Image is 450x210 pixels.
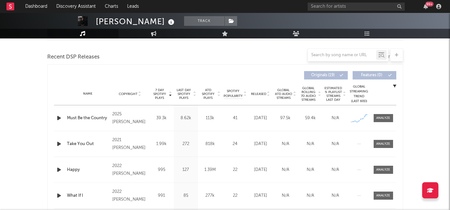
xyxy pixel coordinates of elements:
div: 2025 [PERSON_NAME] [112,110,148,126]
div: 97.5k [275,115,296,121]
div: N/A [275,193,296,199]
div: [DATE] [250,141,271,147]
div: 85 [175,193,196,199]
button: Originals(19) [304,71,348,79]
div: Name [67,91,109,96]
span: 7 Day Spotify Plays [151,88,168,100]
div: 113k [200,115,221,121]
div: 2022 [PERSON_NAME] [112,162,148,178]
span: Last Day Spotify Plays [175,88,192,100]
div: N/A [324,141,346,147]
div: N/A [275,167,296,173]
span: Copyright [119,92,137,96]
span: Spotify Popularity [224,89,243,99]
input: Search for artists [308,3,405,11]
div: 39.3k [151,115,172,121]
input: Search by song name or URL [308,53,376,58]
a: Take You Out [67,141,109,147]
span: Estimated % Playlist Streams Last Day [324,86,342,102]
div: 1.99k [151,141,172,147]
div: Global Streaming Trend (Last 60D) [349,84,369,104]
div: 818k [200,141,221,147]
div: 59.4k [300,115,321,121]
div: N/A [324,193,346,199]
div: [PERSON_NAME] [96,16,176,27]
a: Must Be the Country [67,115,109,121]
div: N/A [300,193,321,199]
button: 99+ [423,4,428,9]
span: ATD Spotify Plays [200,88,217,100]
span: Features ( 0 ) [357,73,387,77]
div: 22 [224,167,247,173]
div: 2021 [PERSON_NAME] [112,136,148,152]
button: Track [184,16,225,26]
a: What If I [67,193,109,199]
div: 8.62k [175,115,196,121]
div: 127 [175,167,196,173]
div: N/A [324,115,346,121]
div: N/A [300,167,321,173]
button: Features(0) [353,71,396,79]
div: [DATE] [250,167,271,173]
div: 272 [175,141,196,147]
div: 24 [224,141,247,147]
div: N/A [300,141,321,147]
div: 41 [224,115,247,121]
div: 995 [151,167,172,173]
div: N/A [275,141,296,147]
span: Global Rolling 7D Audio Streams [300,86,317,102]
span: Global ATD Audio Streams [275,88,292,100]
div: [DATE] [250,115,271,121]
a: Happy [67,167,109,173]
span: Released [251,92,266,96]
div: 277k [200,193,221,199]
div: 99 + [425,2,434,6]
div: 2022 [PERSON_NAME] [112,188,148,204]
div: N/A [324,167,346,173]
span: Originals ( 19 ) [308,73,338,77]
div: [DATE] [250,193,271,199]
div: 22 [224,193,247,199]
div: 991 [151,193,172,199]
div: 1.39M [200,167,221,173]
